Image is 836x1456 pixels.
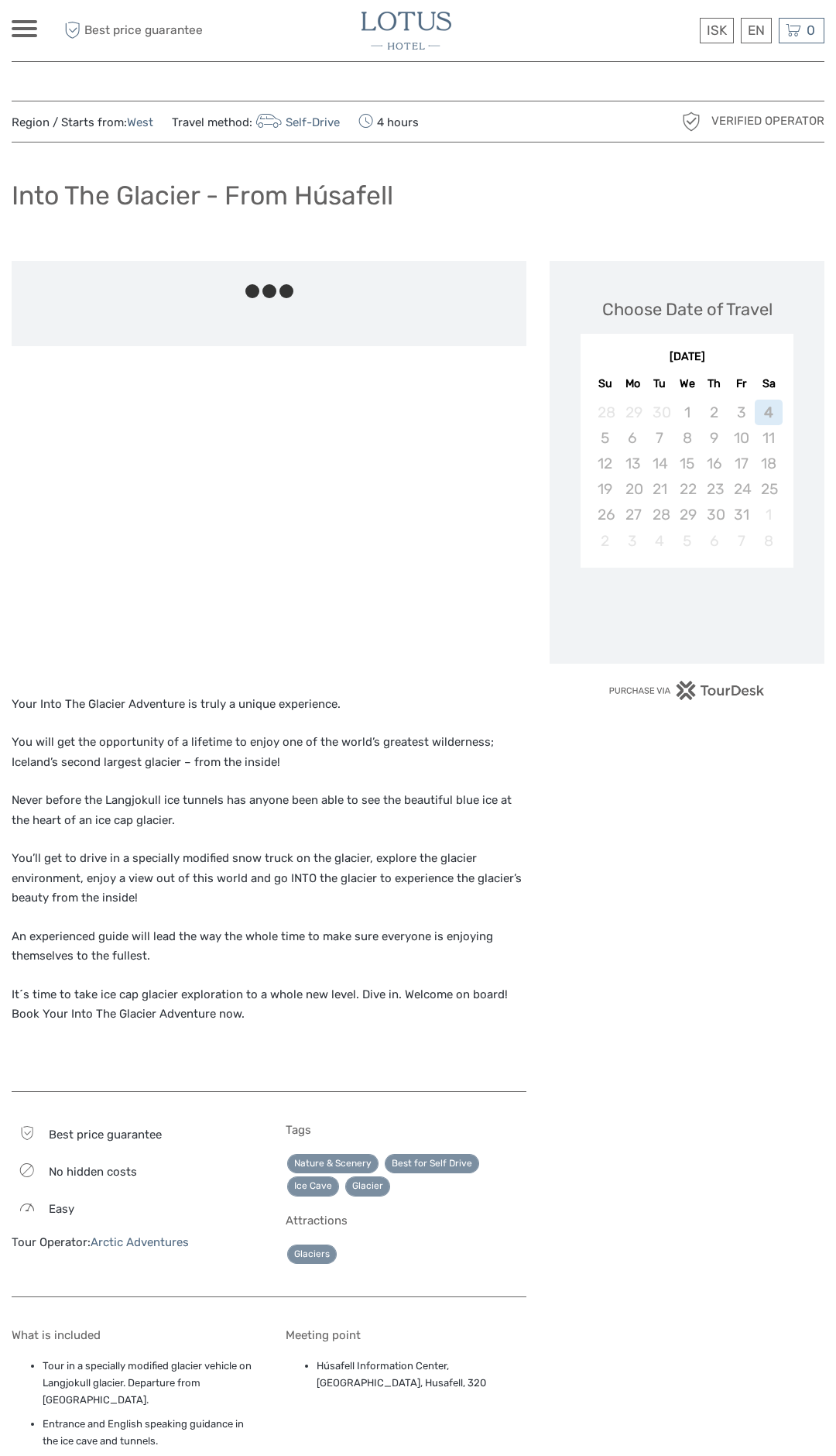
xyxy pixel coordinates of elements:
p: It´s time to take ice cap glacier exploration to a whole new level. Dive in. Welcome on board! Bo... [12,985,526,1025]
div: Not available Friday, October 10th, 2025 [728,425,755,451]
div: Not available Monday, November 3rd, 2025 [619,528,646,554]
span: Region / Starts from: [12,115,153,131]
div: Tour Operator: [12,1235,253,1251]
div: We [673,373,701,394]
div: Not available Friday, October 24th, 2025 [728,476,755,502]
div: Not available Thursday, October 30th, 2025 [701,502,728,527]
a: Arctic Adventures [91,1235,189,1249]
div: Not available Tuesday, September 30th, 2025 [646,400,673,425]
div: Not available Monday, September 29th, 2025 [619,400,646,425]
span: No hidden costs [49,1165,137,1179]
div: Not available Saturday, November 1st, 2025 [755,502,782,527]
div: Not available Wednesday, October 15th, 2025 [673,451,701,476]
div: Not available Saturday, October 18th, 2025 [755,451,782,476]
div: Not available Friday, October 17th, 2025 [728,451,755,476]
span: Verified Operator [711,113,824,129]
div: Not available Saturday, November 8th, 2025 [755,528,782,554]
div: Loading... [682,608,692,618]
div: Not available Sunday, October 26th, 2025 [591,502,618,527]
a: Glaciers [287,1245,337,1264]
h5: What is included [12,1328,253,1342]
a: Self-Drive [252,115,340,129]
p: Your Into The Glacier Adventure is truly a unique experience. [12,695,526,715]
div: Not available Wednesday, October 1st, 2025 [673,400,701,425]
div: Not available Wednesday, October 29th, 2025 [673,502,701,527]
div: Choose Date of Travel [602,297,773,321]
div: Not available Thursday, October 16th, 2025 [701,451,728,476]
div: Not available Tuesday, October 28th, 2025 [646,502,673,527]
div: Not available Saturday, October 11th, 2025 [755,425,782,451]
img: 3065-b7107863-13b3-4aeb-8608-4df0d373a5c0_logo_small.jpg [361,12,451,50]
p: You’ll get to drive in a specially modified snow truck on the glacier, explore the glacier enviro... [12,849,526,908]
li: Entrance and English speaking guidance in the ice cave and tunnels. [43,1416,253,1451]
a: Nature & Scenery [287,1154,379,1173]
p: Never before the Langjokull ice tunnels has anyone been able to see the beautiful blue ice at the... [12,791,526,830]
div: Not available Sunday, November 2nd, 2025 [591,528,618,554]
span: 4 hours [358,111,419,132]
div: Not available Saturday, October 4th, 2025 [755,400,782,425]
div: Not available Tuesday, October 14th, 2025 [646,451,673,476]
div: Not available Sunday, October 5th, 2025 [591,425,618,451]
div: month 2025-10 [585,400,788,554]
div: Not available Friday, October 3rd, 2025 [728,400,755,425]
span: Easy [49,1202,74,1216]
div: Sa [755,373,782,394]
div: Not available Tuesday, October 21st, 2025 [646,476,673,502]
div: Su [591,373,618,394]
div: Not available Monday, October 27th, 2025 [619,502,646,527]
h1: Into The Glacier - From Húsafell [12,180,393,211]
div: Not available Wednesday, October 8th, 2025 [673,425,701,451]
div: Not available Wednesday, November 5th, 2025 [673,528,701,554]
div: Not available Friday, November 7th, 2025 [728,528,755,554]
a: Best for Self Drive [385,1154,479,1173]
div: Tu [646,373,673,394]
p: An experienced guide will lead the way the whole time to make sure everyone is enjoying themselve... [12,927,526,967]
div: Not available Saturday, October 25th, 2025 [755,476,782,502]
a: Glacier [345,1176,390,1196]
div: Not available Friday, October 31st, 2025 [728,502,755,527]
div: EN [741,18,772,43]
h5: Meeting point [286,1328,527,1342]
a: Ice Cave [287,1176,339,1196]
span: Travel method: [172,111,340,132]
li: Tour in a specially modified glacier vehicle on Langjokull glacier. Departure from [GEOGRAPHIC_DA... [43,1358,253,1410]
div: Mo [619,373,646,394]
div: Not available Thursday, October 23rd, 2025 [701,476,728,502]
div: Not available Thursday, October 2nd, 2025 [701,400,728,425]
span: ISK [707,22,727,38]
div: Not available Thursday, November 6th, 2025 [701,528,728,554]
div: Not available Sunday, October 19th, 2025 [591,476,618,502]
div: Not available Thursday, October 9th, 2025 [701,425,728,451]
p: You will get the opportunity of a lifetime to enjoy one of the world’s greatest wilderness; Icela... [12,733,526,772]
div: Not available Wednesday, October 22nd, 2025 [673,476,701,502]
div: Not available Sunday, September 28th, 2025 [591,400,618,425]
div: Not available Tuesday, October 7th, 2025 [646,425,673,451]
div: Th [701,373,728,394]
a: West [127,115,153,129]
span: Best price guarantee [49,1128,162,1142]
img: PurchaseViaTourDesk.png [608,681,766,700]
div: Not available Tuesday, November 4th, 2025 [646,528,673,554]
div: Fr [728,373,755,394]
div: Not available Monday, October 13th, 2025 [619,451,646,476]
h5: Tags [286,1123,527,1137]
img: verified_operator_grey_128.png [679,109,704,134]
span: 0 [804,22,817,38]
div: Not available Monday, October 20th, 2025 [619,476,646,502]
div: [DATE] [581,349,793,366]
div: Not available Monday, October 6th, 2025 [619,425,646,451]
span: Best price guarantee [60,18,215,43]
h5: Attractions [286,1214,527,1228]
div: Not available Sunday, October 12th, 2025 [591,451,618,476]
li: Húsafell Information Center, [GEOGRAPHIC_DATA], Husafell, 320 [317,1358,527,1392]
